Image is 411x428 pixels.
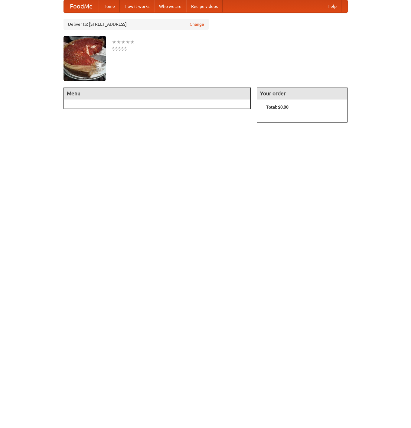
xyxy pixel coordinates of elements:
li: ★ [116,39,121,45]
li: ★ [130,39,135,45]
div: Deliver to: [STREET_ADDRESS] [64,19,209,30]
li: $ [112,45,115,52]
a: Change [190,21,204,27]
a: Recipe videos [186,0,223,12]
img: angular.jpg [64,36,106,81]
a: FoodMe [64,0,99,12]
h4: Menu [64,87,251,100]
a: Home [99,0,120,12]
h4: Your order [257,87,347,100]
li: $ [118,45,121,52]
a: Help [323,0,341,12]
li: ★ [121,39,126,45]
b: Total: $0.00 [266,105,289,109]
li: $ [115,45,118,52]
li: ★ [112,39,116,45]
li: $ [124,45,127,52]
a: Who we are [154,0,186,12]
li: $ [121,45,124,52]
a: How it works [120,0,154,12]
li: ★ [126,39,130,45]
